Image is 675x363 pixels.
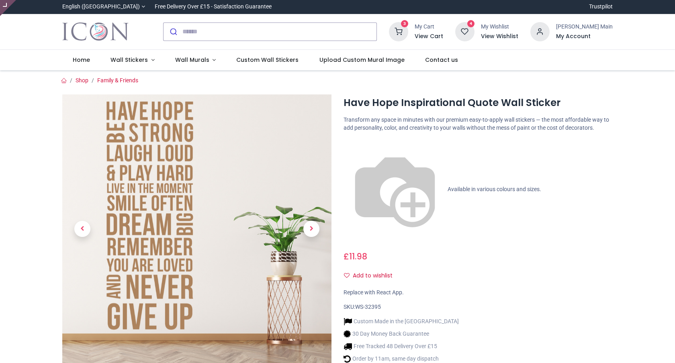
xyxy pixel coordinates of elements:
li: Custom Made in the [GEOGRAPHIC_DATA] [344,317,459,326]
li: Free Tracked 48 Delivery Over £15 [344,342,459,351]
span: Upload Custom Mural Image [319,56,405,64]
span: £ [344,251,367,262]
a: Family & Friends [97,77,138,84]
a: English ([GEOGRAPHIC_DATA]) [62,3,145,11]
button: Add to wishlistAdd to wishlist [344,269,399,283]
sup: 3 [401,20,409,28]
button: Submit [164,23,182,41]
span: Home [73,56,90,64]
span: WS-32395 [355,304,381,310]
a: My Account [556,33,613,41]
sup: 4 [467,20,475,28]
span: Next [303,221,319,237]
a: View Wishlist [481,33,518,41]
a: 3 [389,28,408,34]
a: Wall Stickers [100,50,165,71]
a: Trustpilot [589,3,613,11]
a: View Cart [415,33,443,41]
a: Logo of Icon Wall Stickers [62,20,129,43]
span: Wall Murals [175,56,209,64]
img: Icon Wall Stickers [62,20,129,43]
a: Wall Murals [165,50,226,71]
span: Wall Stickers [110,56,148,64]
li: Order by 11am, same day dispatch [344,355,459,363]
p: Transform any space in minutes with our premium easy-to-apply wall stickers — the most affordable... [344,116,613,132]
a: Next [291,135,331,323]
a: Shop [76,77,88,84]
div: Free Delivery Over £15 - Satisfaction Guarantee [155,3,272,11]
span: Available in various colours and sizes. [448,186,541,192]
img: color-wheel.png [344,138,446,241]
li: 30 Day Money Back Guarantee [344,330,459,338]
h1: Have Hope Inspirational Quote Wall Sticker [344,96,613,110]
i: Add to wishlist [344,273,350,278]
div: My Wishlist [481,23,518,31]
a: 4 [455,28,475,34]
a: Previous [62,135,102,323]
span: 11.98 [349,251,367,262]
span: Contact us [425,56,458,64]
div: SKU: [344,303,613,311]
div: My Cart [415,23,443,31]
span: Custom Wall Stickers [236,56,299,64]
div: [PERSON_NAME] Main [556,23,613,31]
div: Replace with React App. [344,289,613,297]
span: Previous [74,221,90,237]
